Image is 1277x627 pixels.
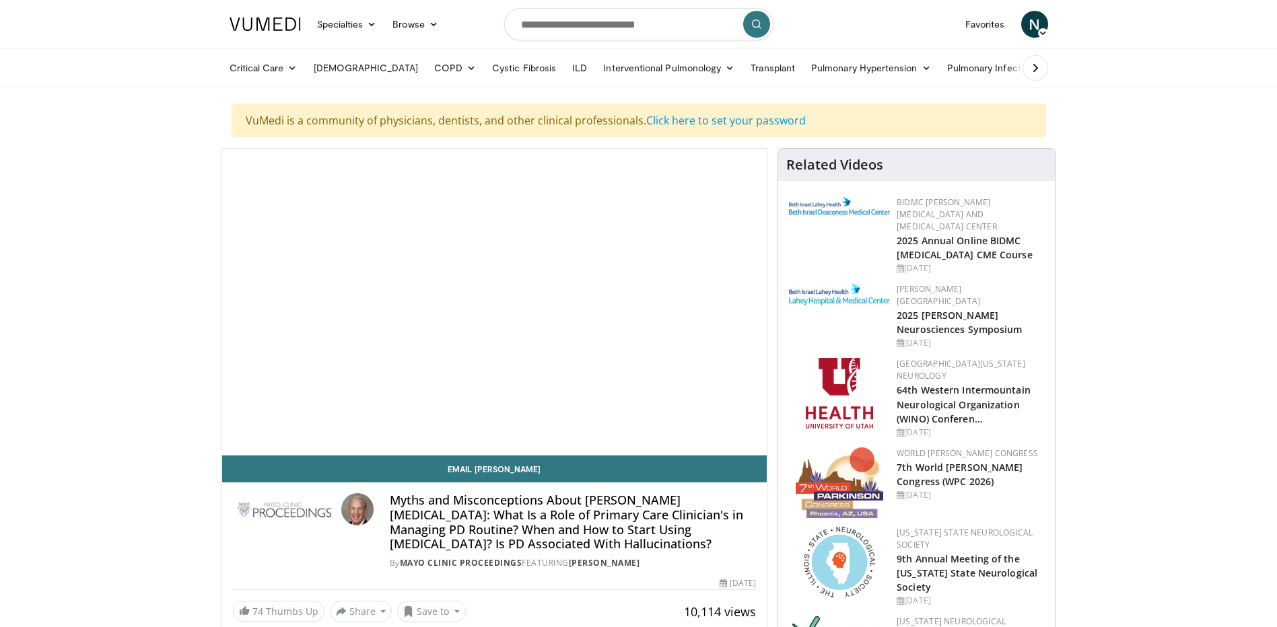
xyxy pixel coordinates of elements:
[233,493,336,525] img: Mayo Clinic Proceedings
[684,603,756,620] span: 10,114 views
[939,54,1056,81] a: Pulmonary Infection
[1021,11,1048,38] a: N
[390,493,756,551] h4: Myths and Misconceptions About [PERSON_NAME][MEDICAL_DATA]: What Is a Role of Primary Care Clinic...
[390,557,756,569] div: By FEATURING
[569,557,640,568] a: [PERSON_NAME]
[232,104,1046,137] div: VuMedi is a community of physicians, dentists, and other clinical professionals.
[252,605,263,618] span: 74
[222,455,767,482] a: Email [PERSON_NAME]
[397,601,466,622] button: Save to
[897,283,980,307] a: [PERSON_NAME][GEOGRAPHIC_DATA]
[957,11,1013,38] a: Favorites
[233,601,324,622] a: 74 Thumbs Up
[789,197,890,215] img: c96b19ec-a48b-46a9-9095-935f19585444.png.150x105_q85_autocrop_double_scale_upscale_version-0.2.png
[484,54,564,81] a: Cystic Fibrosis
[720,577,756,589] div: [DATE]
[897,552,1037,593] a: 9th Annual Meeting of the [US_STATE] State Neurological Society
[222,149,767,455] video-js: Video Player
[796,447,883,518] img: 16fe1da8-a9a0-4f15-bd45-1dd1acf19c34.png.150x105_q85_autocrop_double_scale_upscale_version-0.2.png
[230,17,301,31] img: VuMedi Logo
[897,489,1044,501] div: [DATE]
[400,557,522,568] a: Mayo Clinic Proceedings
[384,11,446,38] a: Browse
[786,157,883,173] h4: Related Videos
[595,54,743,81] a: Interventional Pulmonology
[306,54,426,81] a: [DEMOGRAPHIC_DATA]
[897,527,1033,550] a: [US_STATE] State Neurological Society
[789,283,890,305] img: e7977282-282c-4444-820d-7cc2733560fd.jpg.150x105_q85_autocrop_double_scale_upscale_version-0.2.jpg
[803,54,939,81] a: Pulmonary Hypertension
[897,461,1023,488] a: 7th World [PERSON_NAME] Congress (WPC 2026)
[743,54,803,81] a: Transplant
[646,113,806,128] a: Click here to set your password
[806,358,873,429] img: f6362829-b0a3-407d-a044-59546adfd345.png.150x105_q85_autocrop_double_scale_upscale_version-0.2.png
[341,493,374,525] img: Avatar
[897,262,1044,274] div: [DATE]
[564,54,595,81] a: ILD
[426,54,484,81] a: COPD
[221,54,306,81] a: Critical Care
[504,8,773,40] input: Search topics, interventions
[330,601,392,622] button: Share
[897,595,1044,607] div: [DATE]
[897,447,1038,459] a: World [PERSON_NAME] Congress
[897,337,1044,349] div: [DATE]
[897,309,1022,336] a: 2025 [PERSON_NAME] Neurosciences Symposium
[897,196,997,232] a: BIDMC [PERSON_NAME][MEDICAL_DATA] and [MEDICAL_DATA] Center
[897,383,1031,425] a: 64th Western Intermountain Neurological Organization (WINO) Conferen…
[309,11,385,38] a: Specialties
[804,527,875,597] img: 71a8b48c-8850-4916-bbdd-e2f3ccf11ef9.png.150x105_q85_autocrop_double_scale_upscale_version-0.2.png
[897,358,1025,381] a: [GEOGRAPHIC_DATA][US_STATE] Neurology
[897,234,1033,261] a: 2025 Annual Online BIDMC [MEDICAL_DATA] CME Course
[897,427,1044,439] div: [DATE]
